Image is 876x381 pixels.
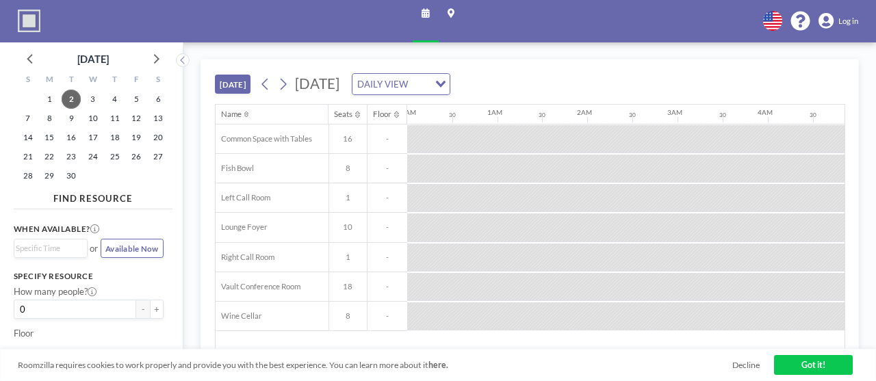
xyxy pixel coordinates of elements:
div: 1AM [487,108,502,116]
span: 1 [329,252,368,262]
div: M [38,72,60,90]
span: Monday, September 15, 2025 [40,128,59,147]
span: 8 [329,163,368,173]
div: 2AM [577,108,592,116]
label: How many people? [14,286,96,297]
span: Saturday, September 13, 2025 [149,109,168,128]
span: 18 [329,282,368,291]
button: Available Now [101,239,164,258]
span: Wednesday, September 10, 2025 [83,109,103,128]
span: Friday, September 5, 2025 [127,90,146,109]
span: Log in [838,16,858,26]
span: Sunday, September 7, 2025 [18,109,38,128]
div: Floor [373,109,391,119]
span: 10 [329,222,368,232]
span: [DATE] [295,75,339,92]
a: here. [428,360,448,370]
span: Roomzilla requires cookies to work properly and provide you with the best experience. You can lea... [18,360,732,370]
span: Monday, September 29, 2025 [40,166,59,185]
div: Search for option [14,239,87,257]
input: Search for option [411,77,427,92]
div: 30 [629,111,636,118]
span: - [368,282,407,291]
div: 30 [810,111,816,118]
span: Thursday, September 25, 2025 [105,147,125,166]
span: Monday, September 8, 2025 [40,109,59,128]
h3: Specify resource [14,272,164,281]
span: Tuesday, September 9, 2025 [62,109,81,128]
span: 8 [329,311,368,321]
span: Wine Cellar [216,311,262,321]
span: Wednesday, September 17, 2025 [83,128,103,147]
div: 30 [539,111,545,118]
span: Saturday, September 6, 2025 [149,90,168,109]
span: Right Call Room [216,252,274,262]
span: Left Call Room [216,193,270,202]
img: organization-logo [18,10,40,32]
span: Monday, September 1, 2025 [40,90,59,109]
div: Name [221,109,242,119]
div: 30 [449,111,456,118]
span: Tuesday, September 2, 2025 [62,90,81,109]
span: Saturday, September 20, 2025 [149,128,168,147]
span: Fish Bowl [216,163,254,173]
span: - [368,163,407,173]
span: Saturday, September 27, 2025 [149,147,168,166]
h4: FIND RESOURCE [14,189,172,205]
div: 4AM [758,108,773,116]
div: 3AM [667,108,682,116]
span: 1 [329,193,368,202]
span: Wednesday, September 24, 2025 [83,147,103,166]
input: Search for option [16,242,79,254]
span: DAILY VIEW [355,77,411,92]
span: Tuesday, September 23, 2025 [62,147,81,166]
span: Thursday, September 18, 2025 [105,128,125,147]
span: 16 [329,134,368,144]
span: or [90,243,98,254]
span: - [368,193,407,202]
div: S [147,72,169,90]
button: [DATE] [215,75,251,94]
span: - [368,252,407,262]
div: [DATE] [77,49,109,68]
span: - [368,311,407,321]
div: T [60,72,82,90]
div: Seats [334,109,352,119]
span: Vault Conference Room [216,282,300,291]
span: Common Space with Tables [216,134,312,144]
span: Lounge Foyer [216,222,268,232]
div: T [104,72,126,90]
button: + [150,300,164,319]
span: Sunday, September 14, 2025 [18,128,38,147]
a: Decline [732,360,760,370]
label: Floor [14,328,34,339]
span: Friday, September 12, 2025 [127,109,146,128]
div: F [125,72,147,90]
span: - [368,134,407,144]
a: Log in [819,13,858,29]
div: S [17,72,39,90]
span: Thursday, September 11, 2025 [105,109,125,128]
div: 30 [719,111,726,118]
span: Thursday, September 4, 2025 [105,90,125,109]
span: Sunday, September 21, 2025 [18,147,38,166]
div: W [82,72,104,90]
span: Wednesday, September 3, 2025 [83,90,103,109]
span: - [368,222,407,232]
span: Tuesday, September 30, 2025 [62,166,81,185]
button: - [136,300,150,319]
span: Friday, September 19, 2025 [127,128,146,147]
div: Search for option [352,74,450,94]
span: Sunday, September 28, 2025 [18,166,38,185]
span: Monday, September 22, 2025 [40,147,59,166]
a: Got it! [774,355,853,375]
span: Available Now [105,244,158,253]
span: Friday, September 26, 2025 [127,147,146,166]
span: Tuesday, September 16, 2025 [62,128,81,147]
